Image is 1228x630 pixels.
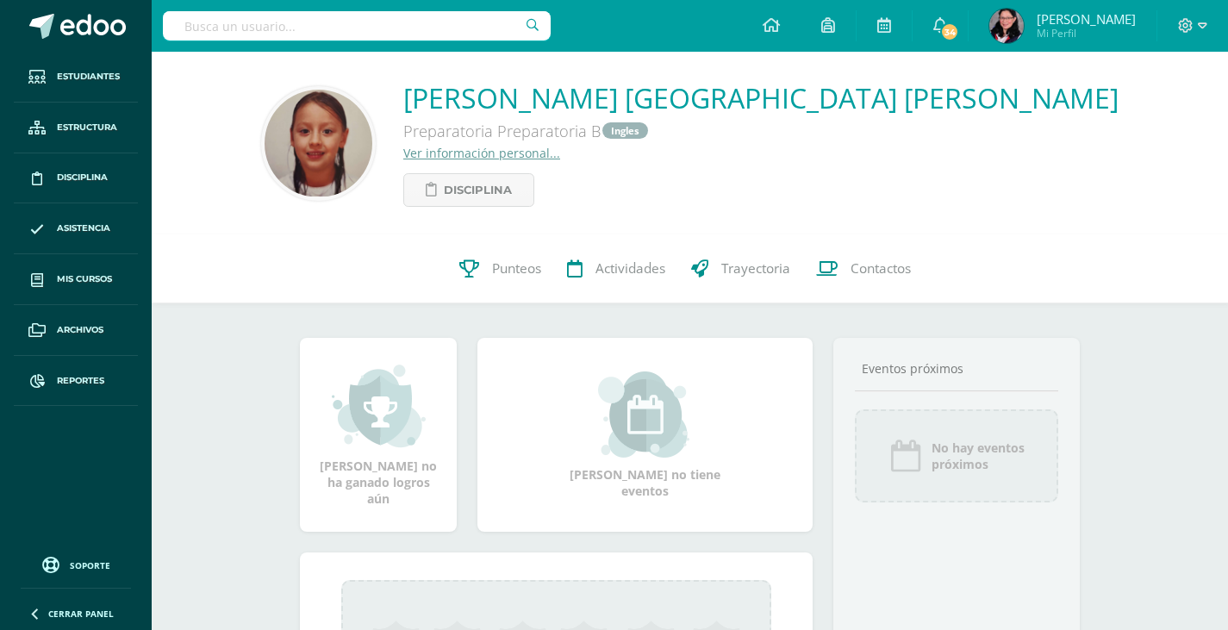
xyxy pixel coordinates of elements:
[14,254,138,305] a: Mis cursos
[1037,10,1136,28] span: [PERSON_NAME]
[803,234,924,303] a: Contactos
[57,221,110,235] span: Asistencia
[851,260,911,278] span: Contactos
[888,439,923,473] img: event_icon.png
[70,559,110,571] span: Soporte
[57,374,104,388] span: Reportes
[57,323,103,337] span: Archivos
[554,234,678,303] a: Actividades
[559,371,732,499] div: [PERSON_NAME] no tiene eventos
[14,153,138,204] a: Disciplina
[14,305,138,356] a: Archivos
[403,173,534,207] a: Disciplina
[57,121,117,134] span: Estructura
[721,260,790,278] span: Trayectoria
[444,174,512,206] span: Disciplina
[598,371,692,458] img: event_small.png
[163,11,551,41] input: Busca un usuario...
[265,90,372,197] img: 9d85829e6405f806c9f6b33263e56185.png
[14,356,138,407] a: Reportes
[855,360,1058,377] div: Eventos próximos
[678,234,803,303] a: Trayectoria
[1037,26,1136,41] span: Mi Perfil
[446,234,554,303] a: Punteos
[989,9,1024,43] img: 5b5dc2834911c0cceae0df2d5a0ff844.png
[332,363,426,449] img: achievement_small.png
[14,203,138,254] a: Asistencia
[57,70,120,84] span: Estudiantes
[492,260,541,278] span: Punteos
[403,116,920,145] div: Preparatoria Preparatoria B
[595,260,665,278] span: Actividades
[403,145,560,161] a: Ver información personal...
[602,122,648,139] a: Ingles
[57,272,112,286] span: Mis cursos
[932,440,1025,472] span: No hay eventos próximos
[317,363,439,507] div: [PERSON_NAME] no ha ganado logros aún
[940,22,959,41] span: 34
[48,608,114,620] span: Cerrar panel
[14,103,138,153] a: Estructura
[403,79,1119,116] a: [PERSON_NAME] [GEOGRAPHIC_DATA] [PERSON_NAME]
[21,552,131,576] a: Soporte
[14,52,138,103] a: Estudiantes
[57,171,108,184] span: Disciplina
